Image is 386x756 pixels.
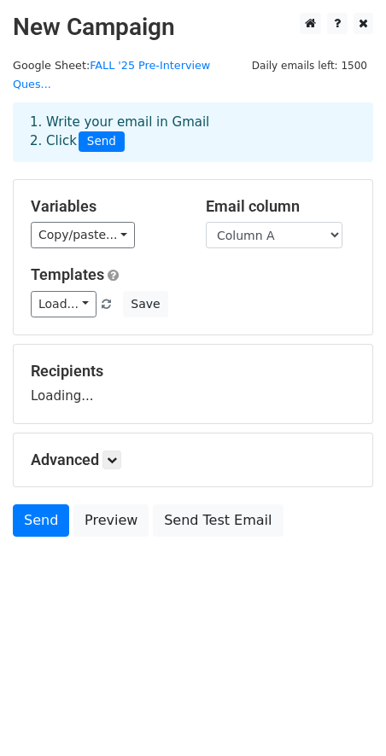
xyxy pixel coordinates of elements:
[31,197,180,216] h5: Variables
[31,362,355,381] h5: Recipients
[31,362,355,406] div: Loading...
[31,265,104,283] a: Templates
[17,113,369,152] div: 1. Write your email in Gmail 2. Click
[31,291,96,317] a: Load...
[13,504,69,537] a: Send
[13,59,210,91] a: FALL '25 Pre-Interview Ques...
[246,56,373,75] span: Daily emails left: 1500
[31,451,355,469] h5: Advanced
[31,222,135,248] a: Copy/paste...
[13,13,373,42] h2: New Campaign
[79,131,125,152] span: Send
[73,504,149,537] a: Preview
[13,59,210,91] small: Google Sheet:
[123,291,167,317] button: Save
[206,197,355,216] h5: Email column
[246,59,373,72] a: Daily emails left: 1500
[153,504,283,537] a: Send Test Email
